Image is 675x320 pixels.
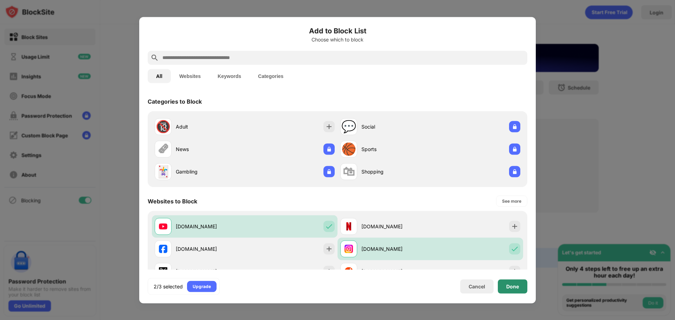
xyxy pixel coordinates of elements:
[148,98,202,105] div: Categories to Block
[171,69,209,83] button: Websites
[361,123,430,130] div: Social
[341,119,356,134] div: 💬
[156,119,171,134] div: 🔞
[157,142,169,156] div: 🗞
[361,245,430,253] div: [DOMAIN_NAME]
[361,223,430,230] div: [DOMAIN_NAME]
[506,283,519,289] div: Done
[345,222,353,230] img: favicons
[159,244,167,253] img: favicons
[176,223,245,230] div: [DOMAIN_NAME]
[176,268,245,275] div: [DOMAIN_NAME]
[148,197,197,204] div: Websites to Block
[345,267,353,275] img: favicons
[361,145,430,153] div: Sports
[469,283,485,289] div: Cancel
[361,268,430,275] div: [DOMAIN_NAME]
[148,25,527,36] h6: Add to Block List
[148,37,527,42] div: Choose which to block
[250,69,292,83] button: Categories
[193,283,211,290] div: Upgrade
[154,283,183,290] div: 2/3 selected
[176,245,245,253] div: [DOMAIN_NAME]
[345,244,353,253] img: favicons
[341,142,356,156] div: 🏀
[159,267,167,275] img: favicons
[159,222,167,230] img: favicons
[361,168,430,175] div: Shopping
[502,197,521,204] div: See more
[176,168,245,175] div: Gambling
[343,164,355,179] div: 🛍
[156,164,171,179] div: 🃏
[176,145,245,153] div: News
[176,123,245,130] div: Adult
[148,69,171,83] button: All
[150,53,159,62] img: search.svg
[209,69,250,83] button: Keywords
